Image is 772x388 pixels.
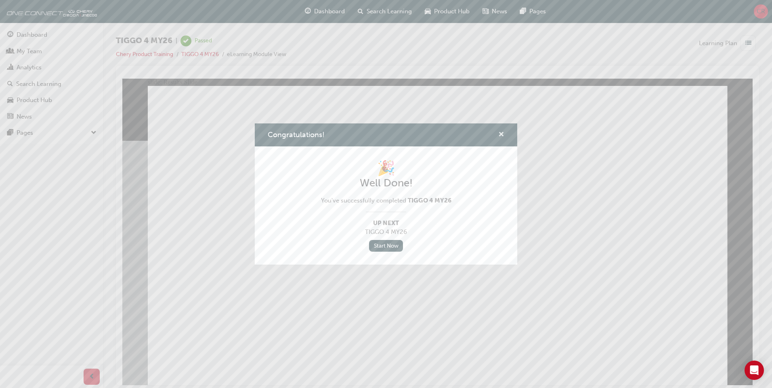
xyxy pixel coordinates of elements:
span: You've successfully completed [321,196,451,205]
span: Up Next [321,219,451,228]
h2: Well Done! [321,177,451,190]
span: cross-icon [498,131,504,139]
span: TIGGO 4 MY26 [408,197,451,204]
a: Start Now [369,240,403,252]
span: TIGGO 4 MY26 [321,227,451,237]
span: Congratulations! [268,130,325,139]
button: cross-icon [498,130,504,140]
div: Open Intercom Messenger [745,361,764,380]
h1: 🎉 [321,159,451,177]
div: Congratulations! [255,123,517,264]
